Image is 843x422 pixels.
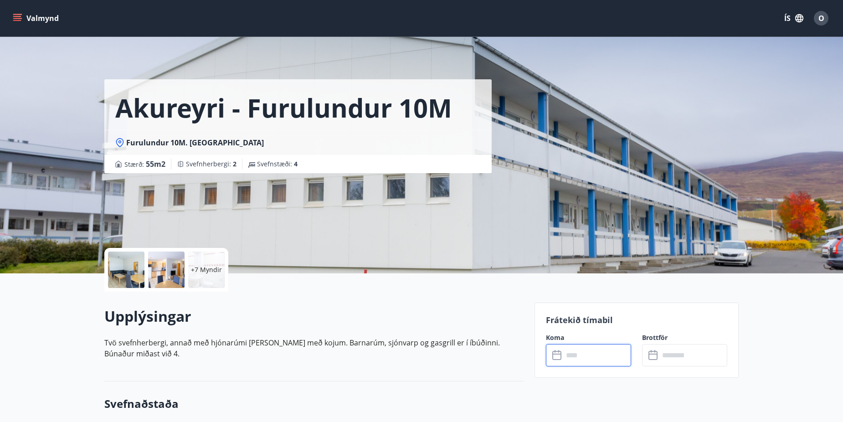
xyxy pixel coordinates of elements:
button: ÍS [779,10,808,26]
p: Tvö svefnherbergi, annað með hjónarúmi [PERSON_NAME] með kojum. Barnarúm, sjónvarp og gasgrill er... [104,337,524,359]
span: 55 m2 [146,159,165,169]
label: Koma [546,333,631,342]
span: Furulundur 10M. [GEOGRAPHIC_DATA] [126,138,264,148]
h1: Akureyri - Furulundur 10M [115,90,452,125]
span: O [818,13,824,23]
span: Svefnstæði : [257,160,298,169]
p: +7 Myndir [191,265,222,274]
h2: Upplýsingar [104,306,524,326]
label: Brottför [642,333,727,342]
span: 2 [233,160,236,168]
p: Frátekið tímabil [546,314,727,326]
button: O [810,7,832,29]
span: Stærð : [124,159,165,170]
span: Svefnherbergi : [186,160,236,169]
button: menu [11,10,62,26]
h3: Svefnaðstaða [104,396,524,412]
span: 4 [294,160,298,168]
